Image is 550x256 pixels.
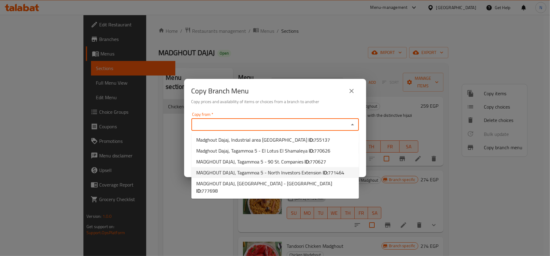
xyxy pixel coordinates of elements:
[310,157,326,166] span: 770627
[309,135,314,144] b: ID:
[314,135,330,144] span: 755137
[201,186,218,195] span: 777698
[196,169,344,176] span: MADGHOUT DAJAJ, Tagammoa 5 - North Investors Extension
[196,180,354,194] span: MADGHOUT DAJAJ, [GEOGRAPHIC_DATA] - [GEOGRAPHIC_DATA]
[344,84,359,98] button: close
[305,157,310,166] b: ID:
[191,98,359,105] h6: Copy prices and availability of items or choices from a branch to another
[328,168,344,177] span: 771464
[196,147,330,154] span: Madghout Dajaj, Tagammoa 5 - El Lotus El Shamaleya
[348,120,357,129] button: Close
[309,146,314,155] b: ID:
[196,158,326,165] span: MADGHOUT DAJAJ, Tagammoa 5 - 90 St. Companies
[191,86,249,96] h2: Copy Branch Menu
[314,146,330,155] span: 770626
[323,168,328,177] b: ID:
[196,136,330,143] span: Madghout Dajaj, Industrial area [GEOGRAPHIC_DATA]
[196,186,201,195] b: ID:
